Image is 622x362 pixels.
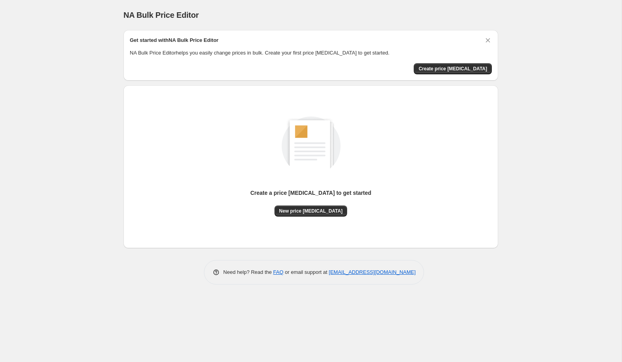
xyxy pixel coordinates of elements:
button: New price [MEDICAL_DATA] [275,206,347,217]
h2: Get started with NA Bulk Price Editor [130,36,219,44]
p: Create a price [MEDICAL_DATA] to get started [250,189,372,197]
span: or email support at [284,269,329,275]
button: Create price change job [414,63,492,74]
button: Dismiss card [484,36,492,44]
span: New price [MEDICAL_DATA] [279,208,343,214]
span: Create price [MEDICAL_DATA] [418,66,487,72]
span: NA Bulk Price Editor [123,11,199,19]
span: Need help? Read the [223,269,273,275]
a: FAQ [273,269,284,275]
a: [EMAIL_ADDRESS][DOMAIN_NAME] [329,269,416,275]
p: NA Bulk Price Editor helps you easily change prices in bulk. Create your first price [MEDICAL_DAT... [130,49,492,57]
